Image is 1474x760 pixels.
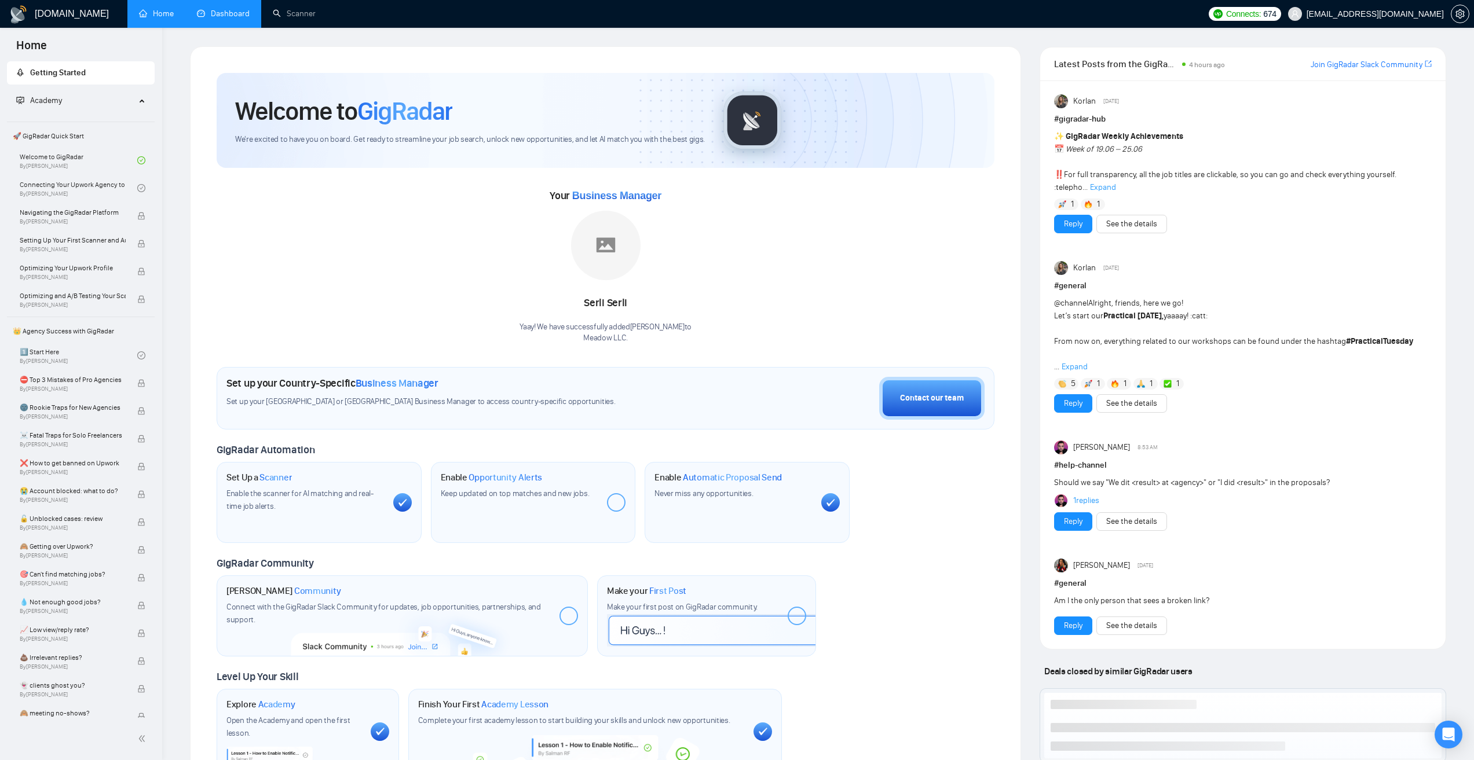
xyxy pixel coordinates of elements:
span: 🙈 Getting over Upwork? [20,541,126,552]
a: 1️⃣ Start HereBy[PERSON_NAME] [20,343,137,368]
span: 📈 Low view/reply rate? [20,624,126,636]
span: double-left [138,733,149,744]
span: By [PERSON_NAME] [20,469,126,476]
span: 1 [1176,378,1179,390]
span: ‼️ [1054,170,1064,179]
span: 1 [1097,199,1100,210]
h1: Set Up a [226,472,292,483]
span: Enable the scanner for AI matching and real-time job alerts. [226,489,374,511]
span: lock [137,713,145,721]
strong: #PracticalTuesday [1346,336,1413,346]
span: By [PERSON_NAME] [20,580,126,587]
span: Getting Started [30,68,86,78]
img: 🔥 [1111,380,1119,388]
a: See the details [1106,397,1157,410]
span: By [PERSON_NAME] [20,524,126,531]
img: Korlan [1054,94,1068,108]
button: See the details [1096,616,1167,635]
span: lock [137,518,145,526]
span: Academy [30,96,62,105]
span: Keep updated on top matches and new jobs. [441,489,590,498]
span: Community [294,585,341,597]
a: Join GigRadar Slack Community [1311,58,1422,71]
img: gigradar-logo.png [723,91,781,149]
h1: [PERSON_NAME] [226,585,341,597]
a: Reply [1064,397,1082,410]
span: Set up your [GEOGRAPHIC_DATA] or [GEOGRAPHIC_DATA] Business Manager to access country-specific op... [226,396,682,407]
span: Optimizing Your Upwork Profile [20,262,126,274]
span: By [PERSON_NAME] [20,302,126,309]
span: Am I the only person that sees a broken link? [1054,596,1209,605]
button: Reply [1054,616,1092,635]
span: check-circle [137,184,145,192]
span: Deals closed by similar GigRadar users [1040,661,1197,681]
img: upwork-logo.png [1213,9,1223,19]
span: lock [137,407,145,415]
span: 🎯 Can't find matching jobs? [20,568,126,580]
span: By [PERSON_NAME] [20,441,126,448]
img: Rodrigo Nask [1054,440,1068,454]
a: See the details [1106,515,1157,528]
span: export [1425,59,1432,68]
h1: Set up your Country-Specific [226,377,438,390]
span: [DATE] [1103,96,1119,107]
span: check-circle [137,156,145,164]
h1: Enable [441,472,543,483]
span: lock [137,490,145,498]
span: lock [137,546,145,554]
span: Open the Academy and open the first lesson. [226,715,350,738]
img: 👏 [1058,380,1066,388]
button: Reply [1054,215,1092,233]
span: Navigating the GigRadar Platform [20,207,126,218]
span: user [1291,10,1299,18]
span: Your [550,189,661,202]
span: Automatic Proposal Send [683,472,782,483]
span: Home [7,37,56,61]
span: Setting Up Your First Scanner and Auto-Bidder [20,234,126,246]
span: 👑 Agency Success with GigRadar [8,320,153,343]
span: [DATE] [1103,263,1119,273]
span: By [PERSON_NAME] [20,274,126,281]
span: Optimizing and A/B Testing Your Scanner for Better Results [20,290,126,302]
span: lock [137,629,145,637]
span: lock [137,295,145,303]
span: Never miss any opportunities. [654,489,753,498]
span: [PERSON_NAME] [1073,441,1130,454]
span: Should we say "We dit <result> at <agency>" or "I did <result>" in the proposals? [1054,478,1330,487]
span: lock [137,657,145,665]
h1: Enable [654,472,782,483]
span: 🌚 Rookie Traps for New Agencies [20,402,126,413]
span: 🔓 Unblocked cases: review [20,513,126,524]
span: 💩 Irrelevant replies? [20,652,126,663]
li: Getting Started [7,61,155,85]
img: logo [9,5,28,24]
a: Reply [1064,619,1082,632]
span: lock [137,685,145,693]
span: By [PERSON_NAME] [20,691,126,698]
span: lock [137,240,145,248]
span: ❌ How to get banned on Upwork [20,457,126,469]
span: By [PERSON_NAME] [20,663,126,670]
img: 🔥 [1084,200,1092,208]
button: See the details [1096,394,1167,413]
h1: # general [1054,577,1432,590]
a: setting [1451,9,1469,19]
span: Complete your first academy lesson to start building your skills and unlock new opportunities. [418,715,730,725]
h1: Make your [607,585,686,597]
img: ✅ [1164,380,1172,388]
span: By [PERSON_NAME] [20,246,126,253]
span: First Post [649,585,686,597]
span: Alright, friends, here we go! Let’s start our yaaaay! :catt: From now on, everything related to o... [1054,298,1413,372]
a: Connecting Your Upwork Agency to GigRadarBy[PERSON_NAME] [20,175,137,201]
span: 😭 Account blocked: what to do? [20,485,126,497]
span: Expand [1062,362,1088,372]
img: 🙏 [1137,380,1145,388]
a: searchScanner [273,9,316,19]
p: Meadow LLC . [520,333,692,344]
h1: # general [1054,280,1432,292]
button: See the details [1096,215,1167,233]
a: homeHome [139,9,174,19]
span: By [PERSON_NAME] [20,552,126,559]
button: Reply [1054,512,1092,531]
span: By [PERSON_NAME] [20,413,126,420]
